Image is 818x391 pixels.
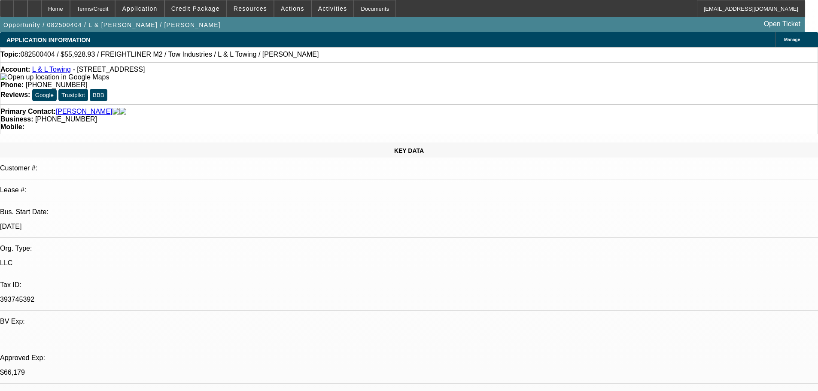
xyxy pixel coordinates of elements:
[0,73,109,81] a: View Google Maps
[6,36,90,43] span: APPLICATION INFORMATION
[3,21,221,28] span: Opportunity / 082500404 / L & [PERSON_NAME] / [PERSON_NAME]
[0,91,30,98] strong: Reviews:
[58,89,88,101] button: Trustpilot
[73,66,145,73] span: - [STREET_ADDRESS]
[227,0,274,17] button: Resources
[234,5,267,12] span: Resources
[116,0,164,17] button: Application
[35,115,97,123] span: [PHONE_NUMBER]
[0,81,24,88] strong: Phone:
[0,123,24,130] strong: Mobile:
[119,108,126,115] img: linkedin-icon.png
[312,0,354,17] button: Activities
[0,66,30,73] strong: Account:
[32,66,71,73] a: L & L Towing
[760,17,804,31] a: Open Ticket
[122,5,157,12] span: Application
[0,115,33,123] strong: Business:
[318,5,347,12] span: Activities
[274,0,311,17] button: Actions
[21,51,319,58] span: 082500404 / $55,928.93 / FREIGHTLINER M2 / Tow Industries / L & L Towing / [PERSON_NAME]
[90,89,107,101] button: BBB
[784,37,800,42] span: Manage
[26,81,88,88] span: [PHONE_NUMBER]
[0,51,21,58] strong: Topic:
[171,5,220,12] span: Credit Package
[281,5,304,12] span: Actions
[32,89,57,101] button: Google
[113,108,119,115] img: facebook-icon.png
[394,147,424,154] span: KEY DATA
[56,108,113,115] a: [PERSON_NAME]
[165,0,226,17] button: Credit Package
[0,108,56,115] strong: Primary Contact:
[0,73,109,81] img: Open up location in Google Maps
